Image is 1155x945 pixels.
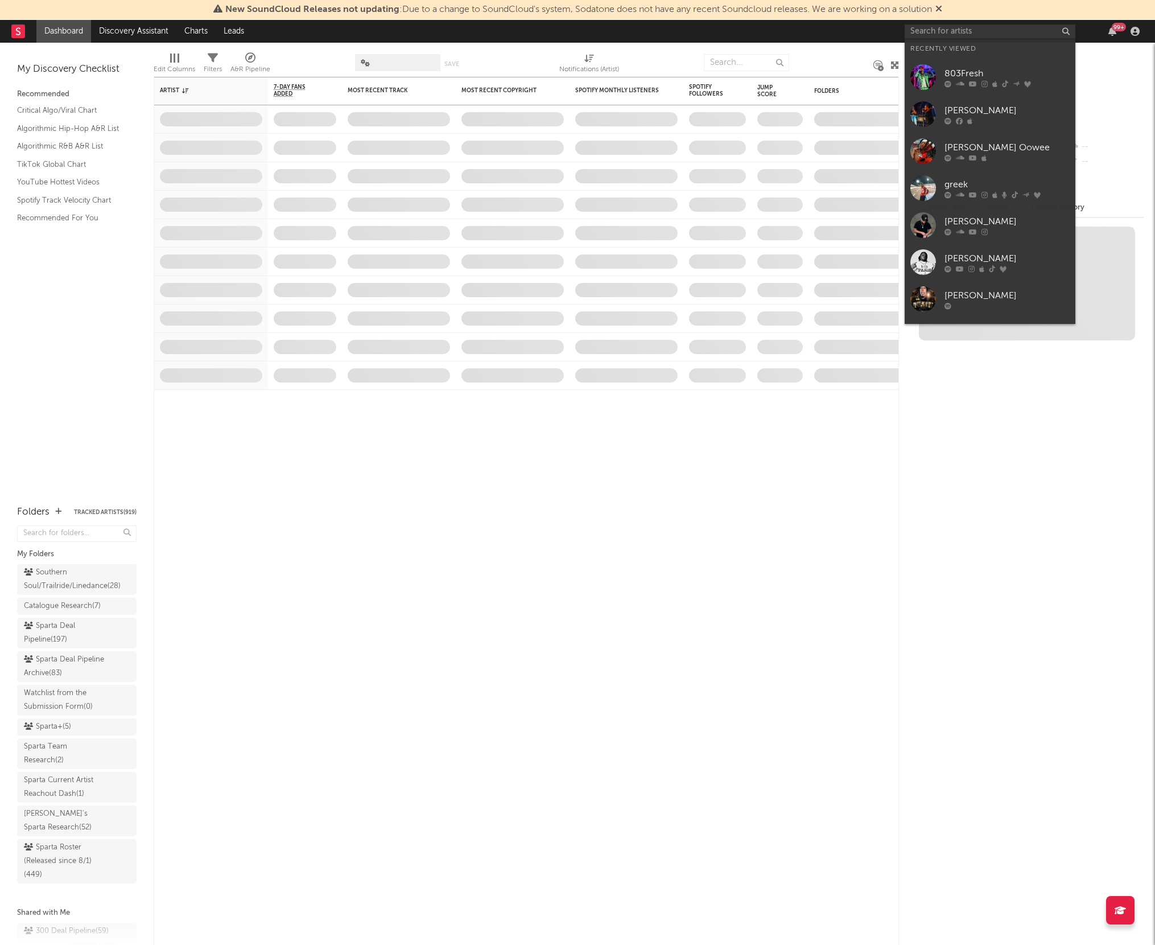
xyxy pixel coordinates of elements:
input: Search for artists [905,24,1075,39]
div: Filters [204,63,222,76]
a: Algorithmic Hip-Hop A&R List [17,122,125,135]
div: Filters [204,48,222,81]
a: TikTok Global Chart [17,158,125,171]
div: Recently Viewed [910,42,1070,56]
div: 300 Deal Pipeline ( 59 ) [24,925,109,938]
div: My Folders [17,548,137,561]
div: Notifications (Artist) [559,63,619,76]
div: Sparta+ ( 5 ) [24,720,71,734]
div: Sparta Deal Pipeline ( 197 ) [24,619,104,647]
div: Spotify Followers [689,84,729,97]
a: Discovery Assistant [91,20,176,43]
a: YouTube Hottest Videos [17,176,125,188]
input: Search for folders... [17,525,137,542]
div: Edit Columns [154,48,195,81]
a: Sparta Deal Pipeline Archive(83) [17,651,137,682]
div: Edit Columns [154,63,195,76]
input: Search... [704,54,789,71]
a: Algorithmic R&B A&R List [17,140,125,153]
a: Leads [216,20,252,43]
a: Critical Algo/Viral Chart [17,104,125,117]
span: 7-Day Fans Added [274,84,319,97]
div: [PERSON_NAME]'s Sparta Research ( 52 ) [24,807,104,835]
a: [PERSON_NAME] [905,96,1075,133]
div: Notifications (Artist) [559,48,619,81]
a: Spotify Track Velocity Chart [17,194,125,207]
a: Catalogue Research(7) [17,598,137,615]
span: : Due to a change to SoundCloud's system, Sodatone does not have any recent Soundcloud releases. ... [225,5,932,14]
div: A&R Pipeline [230,48,270,81]
div: Folders [814,88,900,94]
span: Dismiss [935,5,942,14]
div: Most Recent Track [348,87,433,94]
a: Sparta Deal Pipeline(197) [17,618,137,648]
div: [PERSON_NAME] [944,104,1070,117]
a: Watchlist from the Submission Form(0) [17,685,137,716]
a: [PERSON_NAME] [905,281,1075,318]
a: Charts [176,20,216,43]
a: Sparta Roster (Released since 8/1)(449) [17,839,137,884]
div: Recommended [17,88,137,101]
div: [PERSON_NAME] Oowee [944,141,1070,154]
a: [PERSON_NAME] [905,207,1075,244]
div: Southern Soul/Trailride/Linedance ( 28 ) [24,566,121,593]
div: 803Fresh [944,67,1070,80]
button: Save [444,61,459,67]
a: Sparta Team Research(2) [17,738,137,769]
div: Most Recent Copyright [461,87,547,94]
div: Shared with Me [17,906,137,920]
span: New SoundCloud Releases not updating [225,5,399,14]
div: 99 + [1112,23,1126,31]
div: My Discovery Checklist [17,63,137,76]
button: 99+ [1108,27,1116,36]
div: Folders [17,506,49,519]
a: 803Fresh [905,59,1075,96]
a: [PERSON_NAME] [905,318,1075,355]
div: -- [1068,154,1144,169]
div: [PERSON_NAME] [944,215,1070,228]
div: Sparta Deal Pipeline Archive ( 83 ) [24,653,104,680]
div: Artist [160,87,245,94]
div: Watchlist from the Submission Form ( 0 ) [24,687,104,714]
a: Recommended For You [17,212,125,224]
button: Tracked Artists(919) [74,510,137,515]
a: [PERSON_NAME]'s Sparta Research(52) [17,806,137,836]
div: [PERSON_NAME] [944,289,1070,302]
div: greek [944,178,1070,191]
div: Spotify Monthly Listeners [575,87,661,94]
a: greek [905,170,1075,207]
div: -- [1068,139,1144,154]
div: Sparta Roster (Released since 8/1) ( 449 ) [24,841,104,882]
div: Sparta Team Research ( 2 ) [24,740,104,767]
div: A&R Pipeline [230,63,270,76]
a: Dashboard [36,20,91,43]
div: Sparta Current Artist Reachout Dash ( 1 ) [24,774,104,801]
a: [PERSON_NAME] [905,244,1075,281]
a: [PERSON_NAME] Oowee [905,133,1075,170]
div: Jump Score [757,84,786,98]
div: Catalogue Research ( 7 ) [24,599,101,613]
a: Sparta Current Artist Reachout Dash(1) [17,772,137,803]
a: Sparta+(5) [17,718,137,736]
div: [PERSON_NAME] [944,252,1070,265]
a: Southern Soul/Trailride/Linedance(28) [17,564,137,595]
